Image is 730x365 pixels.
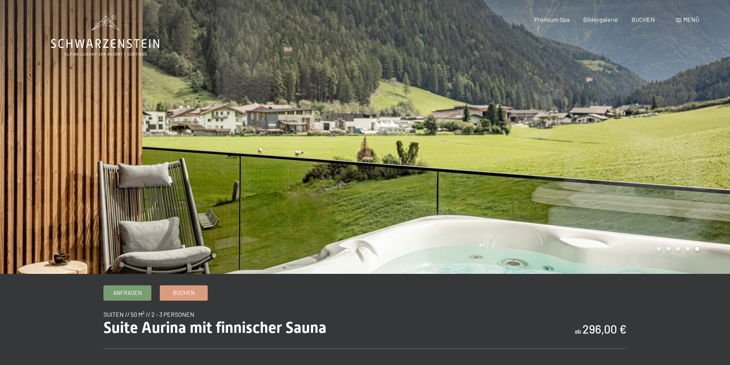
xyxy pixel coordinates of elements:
a: Premium Spa [534,16,569,23]
span: Anfragen [113,289,142,297]
b: 296,00 € [582,322,627,336]
span: Buchen [173,289,195,297]
a: BUCHEN [632,16,655,23]
span: ab [575,327,581,335]
a: Anfragen [104,286,151,300]
a: Bildergalerie [583,16,618,23]
a: Buchen [160,286,207,300]
span: Suite Aurina mit finnischer Sauna [103,319,326,337]
span: Menü [683,16,699,23]
span: Suiten // 50 m² // 2 - 3 Personen [103,311,194,318]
